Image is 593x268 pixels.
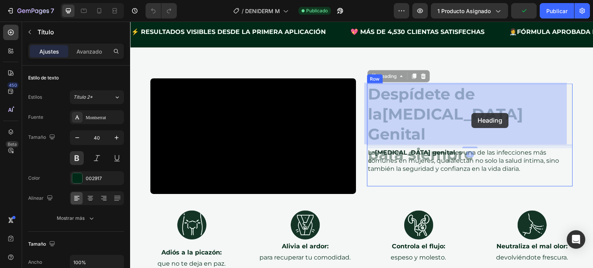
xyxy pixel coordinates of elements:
[431,3,508,19] button: 1 producto asignado
[57,215,85,221] font: Mostrar más
[242,8,244,14] font: /
[540,3,574,19] button: Publicar
[437,8,491,14] font: 1 producto asignado
[37,28,54,36] font: Título
[567,230,585,249] div: Abrir Intercom Messenger
[28,75,59,81] font: Estilo de texto
[39,48,59,55] font: Ajustes
[51,7,54,15] font: 7
[70,90,124,104] button: Título 2*
[130,22,593,268] iframe: Área de diseño
[73,94,93,100] font: Título 2*
[28,195,44,201] font: Alinear
[546,8,568,14] font: Publicar
[86,115,106,120] font: Montserrat
[306,8,328,13] font: Publicado
[86,175,102,181] font: 002917
[28,134,46,140] font: Tamaño
[8,142,17,147] font: Beta
[76,48,102,55] font: Avanzado
[28,175,40,181] font: Color
[28,94,42,100] font: Estilos
[28,259,42,265] font: Ancho
[28,241,46,247] font: Tamaño
[3,3,58,19] button: 7
[146,3,177,19] div: Deshacer/Rehacer
[37,27,121,37] p: Título
[9,83,17,88] font: 450
[28,114,43,120] font: Fuente
[28,211,124,225] button: Mostrar más
[245,8,280,14] font: DENIDERM M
